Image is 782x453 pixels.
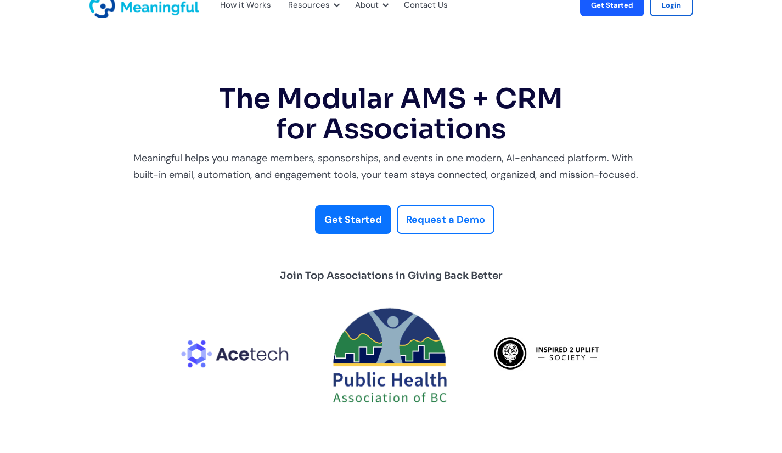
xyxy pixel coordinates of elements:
a: Request a Demo [397,205,494,234]
div: Join Top Associations in Giving Back Better [280,267,503,284]
strong: Request a Demo [406,213,485,226]
a: Get Started [315,205,391,234]
h1: The Modular AMS + CRM for Associations [133,84,649,144]
div: Meaningful helps you manage members, sponsorships, and events in one modern, AI-enhanced platform... [133,150,649,183]
strong: Get Started [324,213,382,226]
